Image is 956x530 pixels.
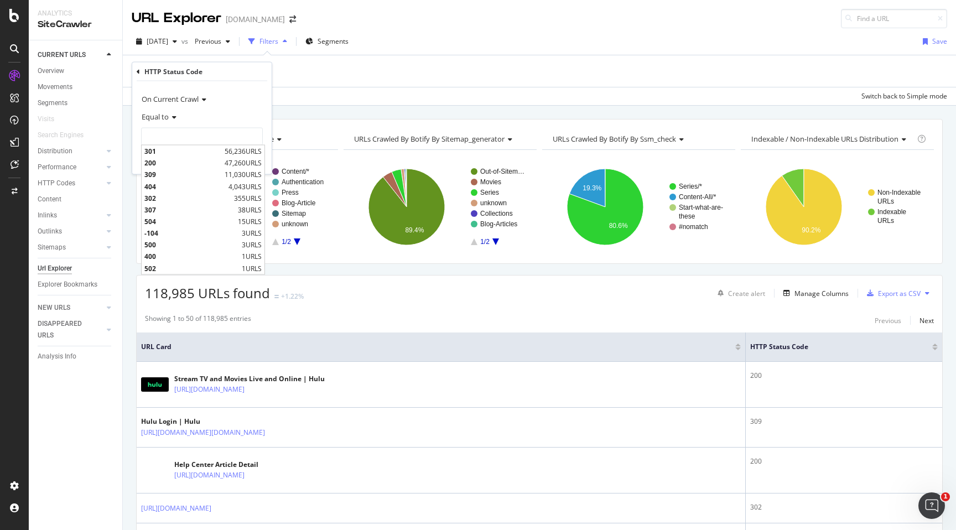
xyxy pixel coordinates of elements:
[141,342,732,352] span: URL Card
[38,279,115,290] a: Explorer Bookmarks
[751,134,898,144] span: Indexable / Non-Indexable URLs distribution
[141,503,211,514] a: [URL][DOMAIN_NAME]
[38,178,103,189] a: HTTP Codes
[918,33,947,50] button: Save
[877,208,906,216] text: Indexable
[132,33,181,50] button: [DATE]
[38,65,115,77] a: Overview
[38,279,97,290] div: Explorer Bookmarks
[174,470,245,481] a: [URL][DOMAIN_NAME]
[225,147,262,156] span: 56,236 URLS
[282,178,324,186] text: Authentication
[142,94,199,104] span: On Current Crawl
[480,178,501,186] text: Movies
[141,466,169,475] img: main image
[144,147,222,156] span: 301
[38,318,103,341] a: DISAPPEARED URLS
[242,263,262,273] span: 1 URLS
[932,37,947,46] div: Save
[282,238,291,246] text: 1/2
[750,342,916,352] span: HTTP Status Code
[38,226,62,237] div: Outlinks
[318,37,349,46] span: Segments
[242,240,262,250] span: 3 URLS
[863,284,921,302] button: Export as CSV
[38,97,67,109] div: Segments
[344,159,537,255] svg: A chart.
[583,184,601,192] text: 19.3%
[282,220,308,228] text: unknown
[480,168,524,175] text: Out-of-Sitem…
[38,81,72,93] div: Movements
[38,178,75,189] div: HTTP Codes
[713,284,765,302] button: Create alert
[190,37,221,46] span: Previous
[174,384,245,395] a: [URL][DOMAIN_NAME]
[228,181,262,191] span: 4,043 URLS
[38,49,86,61] div: CURRENT URLS
[609,222,628,230] text: 80.6%
[144,170,222,179] span: 309
[238,216,262,226] span: 15 URLS
[38,146,72,157] div: Distribution
[38,302,103,314] a: NEW URLS
[234,193,262,202] span: 355 URLS
[244,33,292,50] button: Filters
[750,371,938,381] div: 200
[38,226,103,237] a: Outlinks
[38,242,66,253] div: Sitemaps
[38,263,115,274] a: Url Explorer
[281,292,304,301] div: +1.22%
[38,113,65,125] a: Visits
[174,460,293,470] div: Help Center Article Detail
[137,154,172,165] button: Cancel
[225,170,262,179] span: 11,030 URLS
[679,212,695,220] text: these
[274,295,279,298] img: Equal
[225,158,262,168] span: 47,260 URLS
[542,159,735,255] svg: A chart.
[174,374,325,384] div: Stream TV and Movies Live and Online | Hulu
[289,15,296,23] div: arrow-right-arrow-left
[352,130,527,148] h4: URLs Crawled By Botify By sitemap_generator
[38,49,103,61] a: CURRENT URLS
[749,130,915,148] h4: Indexable / Non-Indexable URLs Distribution
[741,159,934,255] div: A chart.
[480,238,490,246] text: 1/2
[38,210,57,221] div: Inlinks
[878,289,921,298] div: Export as CSV
[144,216,235,226] span: 504
[141,427,265,438] a: [URL][DOMAIN_NAME][DOMAIN_NAME]
[679,193,716,201] text: Content-All/*
[480,210,513,217] text: Collections
[857,87,947,105] button: Switch back to Simple mode
[918,492,945,519] iframe: Intercom live chat
[728,289,765,298] div: Create alert
[794,289,849,298] div: Manage Columns
[779,287,849,300] button: Manage Columns
[226,14,285,25] div: [DOMAIN_NAME]
[144,263,239,273] span: 502
[145,284,270,302] span: 118,985 URLs found
[147,37,168,46] span: 2025 Aug. 23rd
[242,228,262,238] span: 3 URLS
[750,456,938,466] div: 200
[144,240,239,250] span: 500
[38,162,103,173] a: Performance
[841,9,947,28] input: Find a URL
[144,181,226,191] span: 404
[877,198,894,205] text: URLs
[480,199,507,207] text: unknown
[875,314,901,327] button: Previous
[38,162,76,173] div: Performance
[405,226,424,234] text: 89.4%
[282,168,309,175] text: Content/*
[802,226,820,234] text: 90.2%
[259,37,278,46] div: Filters
[144,252,239,261] span: 400
[679,223,708,231] text: #nomatch
[38,81,115,93] a: Movements
[142,112,169,122] span: Equal to
[38,113,54,125] div: Visits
